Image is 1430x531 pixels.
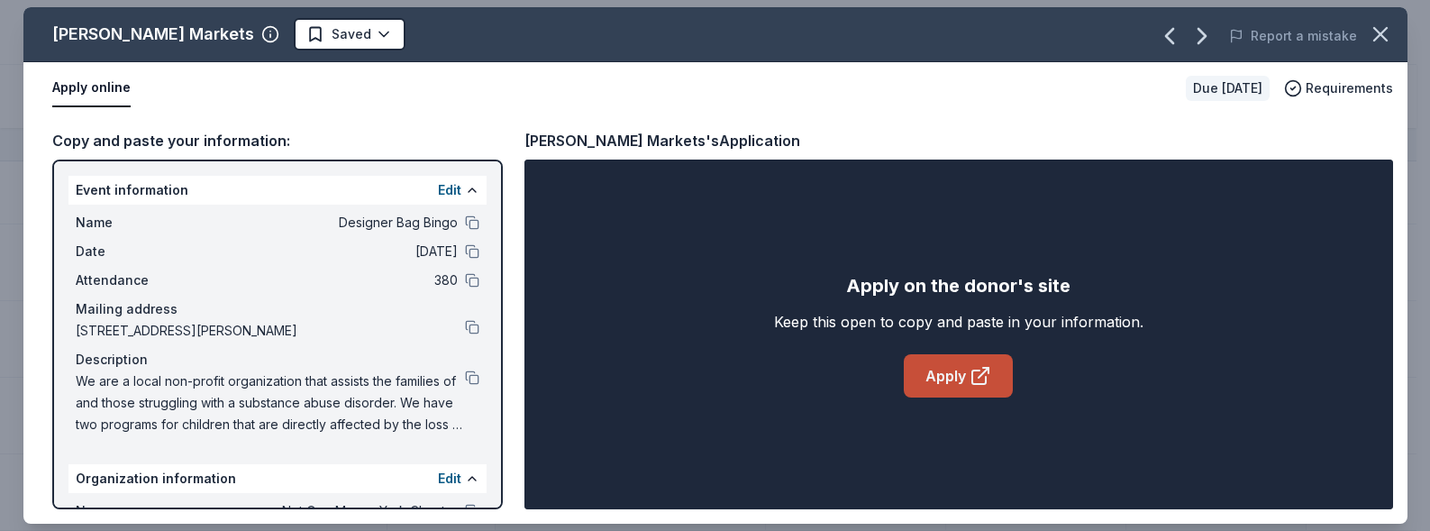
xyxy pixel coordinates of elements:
[76,371,465,435] span: We are a local non-profit organization that assists the families of and those struggling with a s...
[52,20,254,49] div: [PERSON_NAME] Markets
[524,129,800,152] div: [PERSON_NAME] Markets's Application
[76,320,465,342] span: [STREET_ADDRESS][PERSON_NAME]
[76,349,479,371] div: Description
[196,500,458,522] span: Not One More - York Chapter
[774,311,1143,333] div: Keep this open to copy and paste in your information.
[68,464,487,493] div: Organization information
[52,129,503,152] div: Copy and paste your information:
[76,500,196,522] span: Name
[196,241,458,262] span: [DATE]
[68,176,487,205] div: Event information
[1186,76,1270,101] div: Due [DATE]
[196,212,458,233] span: Designer Bag Bingo
[76,241,196,262] span: Date
[438,179,461,201] button: Edit
[196,270,458,291] span: 380
[76,298,479,320] div: Mailing address
[52,69,131,107] button: Apply online
[1229,25,1357,47] button: Report a mistake
[1306,78,1393,99] span: Requirements
[904,354,1013,398] a: Apply
[846,271,1070,300] div: Apply on the donor's site
[76,212,196,233] span: Name
[438,468,461,490] button: Edit
[332,23,371,45] span: Saved
[76,270,196,291] span: Attendance
[294,18,405,50] button: Saved
[1284,78,1393,99] button: Requirements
